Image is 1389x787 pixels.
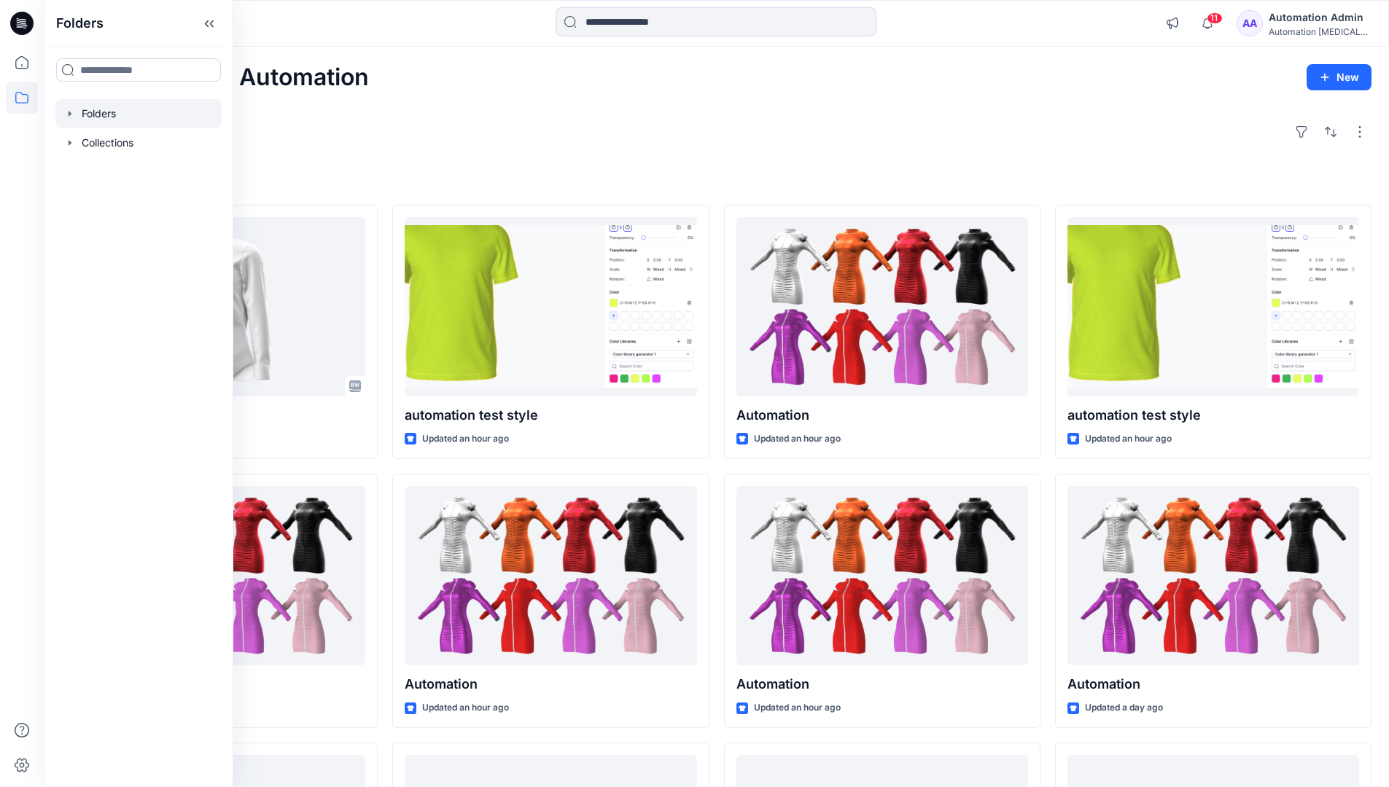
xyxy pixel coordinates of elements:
[1307,64,1372,90] button: New
[1067,674,1359,694] p: Automation
[405,486,696,666] a: Automation
[736,405,1028,426] p: Automation
[736,486,1028,666] a: Automation
[736,674,1028,694] p: Automation
[405,674,696,694] p: Automation
[736,217,1028,397] a: Automation
[1085,431,1172,447] p: Updated an hour ago
[422,700,509,716] p: Updated an hour ago
[1207,12,1223,24] span: 11
[405,217,696,397] a: automation test style
[754,431,841,447] p: Updated an hour ago
[1269,9,1371,26] div: Automation Admin
[61,173,1372,190] h4: Styles
[422,431,509,447] p: Updated an hour ago
[1237,10,1263,36] div: AA
[405,405,696,426] p: automation test style
[1067,486,1359,666] a: Automation
[1269,26,1371,37] div: Automation [MEDICAL_DATA]...
[1067,217,1359,397] a: automation test style
[1067,405,1359,426] p: automation test style
[754,700,841,716] p: Updated an hour ago
[1085,700,1163,716] p: Updated a day ago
